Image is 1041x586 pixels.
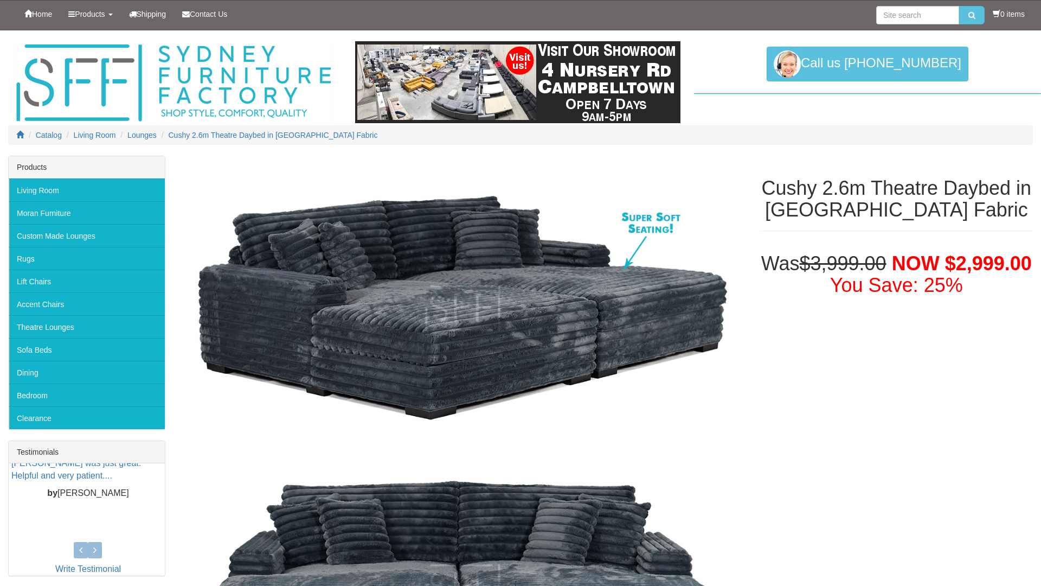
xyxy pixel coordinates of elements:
span: Products [75,10,105,18]
a: Shipping [121,1,175,28]
a: Clearance [9,406,165,429]
h1: Cushy 2.6m Theatre Daybed in [GEOGRAPHIC_DATA] Fabric [760,177,1033,220]
span: Contact Us [190,10,227,18]
a: Products [60,1,120,28]
a: Custom Made Lounges [9,224,165,247]
span: Home [32,10,52,18]
span: NOW $2,999.00 [892,252,1032,275]
a: Lift Chairs [9,270,165,292]
a: Sofa Beds [9,338,165,361]
a: Home [16,1,60,28]
a: Accent Chairs [9,292,165,315]
li: 0 items [993,9,1025,20]
a: Rugs [9,247,165,270]
a: Cushy 2.6m Theatre Daybed in [GEOGRAPHIC_DATA] Fabric [169,131,378,139]
a: Write Testimonial [55,564,121,574]
del: $3,999.00 [799,252,886,275]
a: Bedroom [9,384,165,406]
div: Products [9,156,165,179]
a: Living Room [9,179,165,201]
b: by [47,488,57,498]
div: Testimonials [9,441,165,463]
a: Theatre Lounges [9,315,165,338]
p: [PERSON_NAME] [11,487,165,500]
a: Purchased a lounge 30/5 Staff member [PERSON_NAME] was just great. Helpful and very patient.... [11,446,162,480]
a: Dining [9,361,165,384]
a: Catalog [36,131,62,139]
img: Sydney Furniture Factory [11,41,336,125]
a: Contact Us [174,1,235,28]
font: You Save: 25% [830,274,963,296]
a: Moran Furniture [9,201,165,224]
span: Shipping [137,10,166,18]
a: Lounges [127,131,157,139]
a: Living Room [74,131,116,139]
h1: Was [760,253,1033,296]
input: Site search [876,6,959,24]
